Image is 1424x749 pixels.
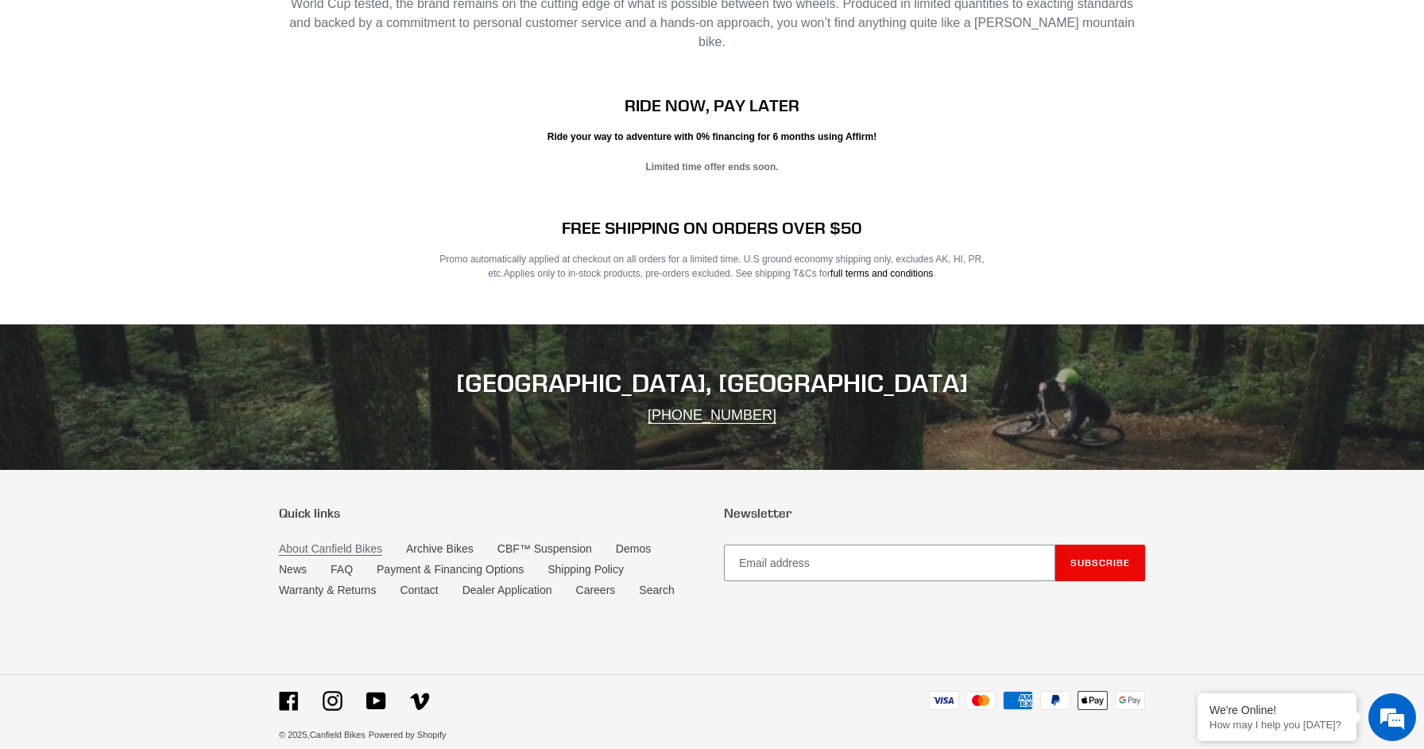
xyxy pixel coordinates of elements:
[648,407,776,424] a: [PHONE_NUMBER]
[639,584,674,596] a: Search
[645,161,778,173] strong: Limited time offer ends soon.
[724,506,1145,521] p: Newsletter
[1055,545,1145,581] button: Subscribe
[576,584,616,596] a: Careers
[462,584,552,596] a: Dealer Application
[548,563,624,576] a: Shipping Policy
[1209,719,1345,731] p: How may I help you today?
[1209,704,1345,716] div: We're Online!
[331,563,353,576] a: FAQ
[616,542,651,555] a: Demos
[724,545,1055,581] input: Email address
[279,584,376,596] a: Warranty & Returns
[830,268,933,279] a: full terms and conditions
[428,95,997,115] h2: RIDE NOW, PAY LATER
[428,218,997,238] h2: FREE SHIPPING ON ORDERS OVER $50
[279,542,382,556] a: About Canfield Bikes
[279,506,700,521] p: Quick links
[1070,557,1130,569] span: Subscribe
[548,131,876,142] strong: Ride your way to adventure with 0% financing for 6 months using Affirm!
[497,542,592,555] a: CBF™ Suspension
[406,542,474,555] a: Archive Bikes
[428,252,997,281] p: Promo automatically applied at checkout on all orders for a limited time. U.S ground economy ship...
[279,368,1145,398] h2: [GEOGRAPHIC_DATA], [GEOGRAPHIC_DATA]
[369,730,447,739] a: Powered by Shopify
[400,584,438,596] a: Contact
[377,563,524,576] a: Payment & Financing Options
[279,563,307,576] a: News
[279,730,366,739] small: © 2025,
[310,730,366,739] a: Canfield Bikes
